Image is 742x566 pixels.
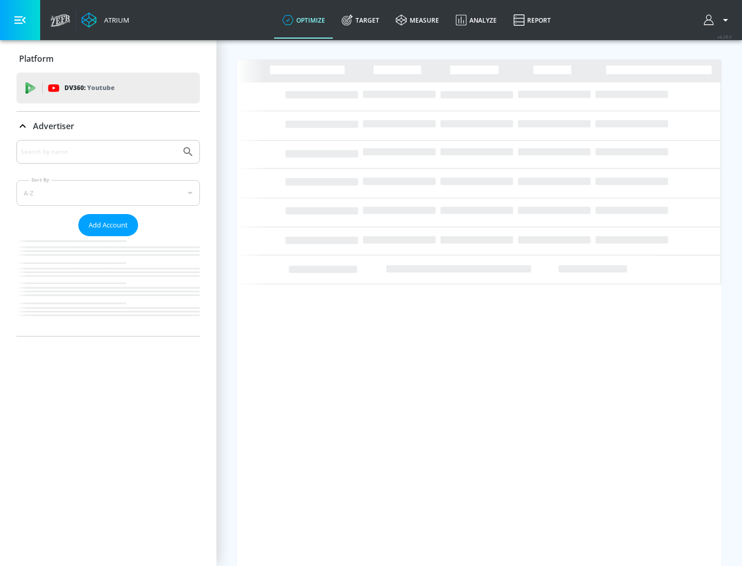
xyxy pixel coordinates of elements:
div: Platform [16,44,200,73]
nav: list of Advertiser [16,236,200,336]
a: Atrium [81,12,129,28]
label: Sort By [29,176,52,183]
a: measure [387,2,447,39]
p: Youtube [87,82,114,93]
div: Atrium [100,15,129,25]
button: Add Account [78,214,138,236]
input: Search by name [21,145,177,158]
p: DV360: [64,82,114,94]
span: v 4.28.0 [717,34,732,40]
div: Advertiser [16,112,200,140]
div: A-Z [16,180,200,206]
a: Report [505,2,559,39]
a: Target [333,2,387,39]
span: Add Account [89,219,128,231]
div: DV360: Youtube [16,73,200,103]
p: Platform [19,53,54,64]
a: Analyze [447,2,505,39]
div: Advertiser [16,140,200,336]
a: optimize [274,2,333,39]
p: Advertiser [33,120,74,132]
